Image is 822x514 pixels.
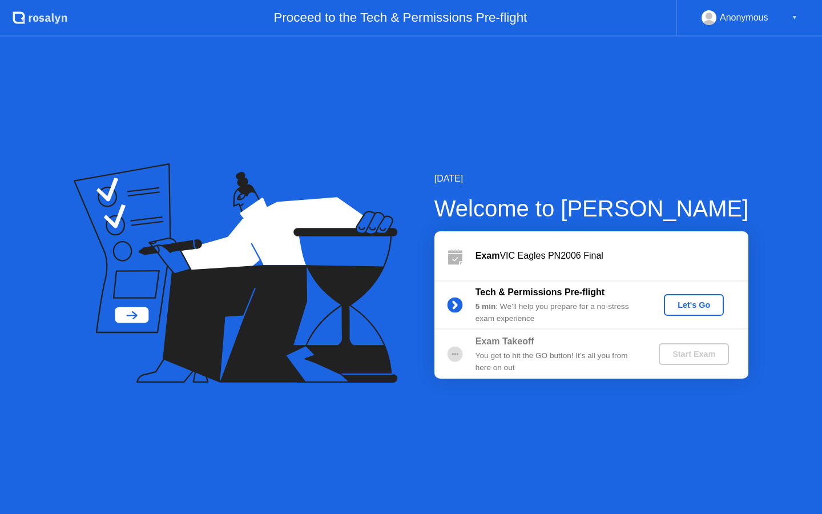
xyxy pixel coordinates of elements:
button: Let's Go [664,294,724,316]
button: Start Exam [659,343,729,365]
div: VIC Eagles PN2006 Final [476,249,748,263]
div: Welcome to [PERSON_NAME] [434,191,749,226]
div: [DATE] [434,172,749,186]
b: Exam [476,251,500,260]
div: You get to hit the GO button! It’s all you from here on out [476,350,640,374]
div: : We’ll help you prepare for a no-stress exam experience [476,301,640,324]
div: Start Exam [663,350,724,359]
b: Tech & Permissions Pre-flight [476,287,605,297]
b: Exam Takeoff [476,336,534,346]
div: ▼ [792,10,797,25]
div: Let's Go [668,300,719,310]
b: 5 min [476,302,496,311]
div: Anonymous [720,10,768,25]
